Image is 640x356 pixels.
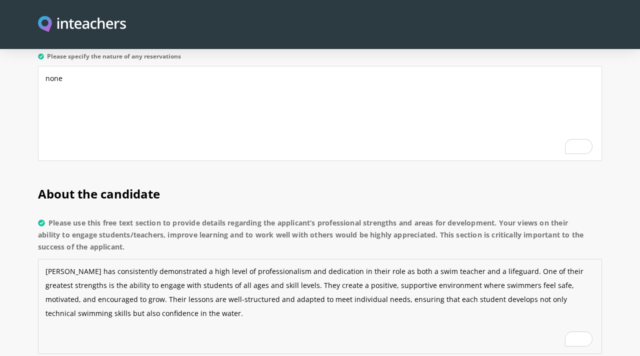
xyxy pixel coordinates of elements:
[38,16,126,33] a: Visit this site's homepage
[38,16,126,33] img: Inteachers
[38,185,160,202] span: About the candidate
[38,53,602,66] label: Please specify the nature of any reservations
[38,259,602,354] textarea: To enrich screen reader interactions, please activate Accessibility in Grammarly extension settings
[38,217,602,259] label: Please use this free text section to provide details regarding the applicant’s professional stren...
[38,66,602,161] textarea: To enrich screen reader interactions, please activate Accessibility in Grammarly extension settings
